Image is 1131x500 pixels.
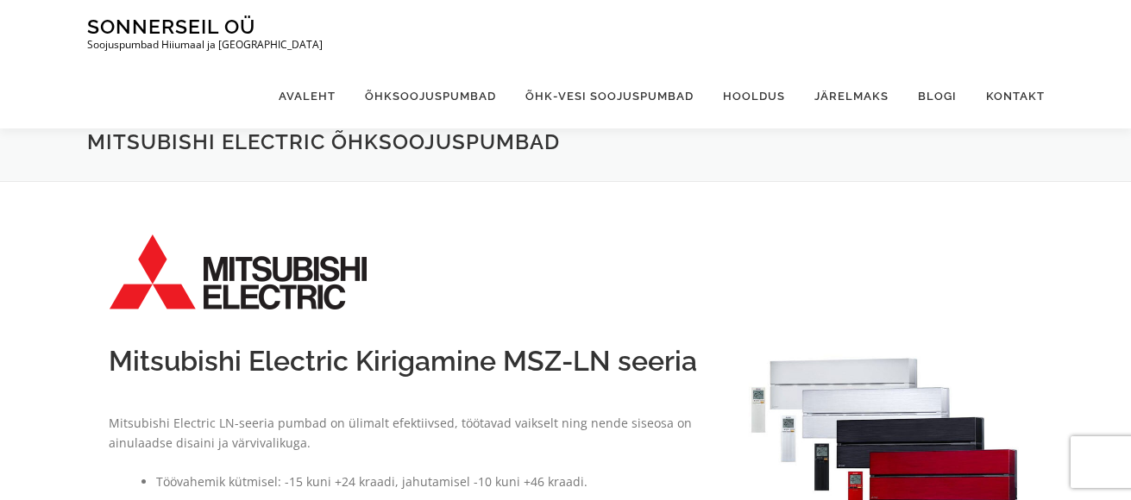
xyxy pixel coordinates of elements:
a: Sonnerseil OÜ [87,15,255,38]
a: Õhk-vesi soojuspumbad [511,64,708,128]
li: Töövahemik kütmisel: -15 kuni +24 kraadi, jahutamisel -10 kuni +46 kraadi. [156,472,707,492]
p: Mitsubishi Electric LN-seeria pumbad on ülimalt efektiivsed, töötavad vaikselt ning nende siseosa... [109,413,707,454]
a: Hooldus [708,64,800,128]
a: Kontakt [971,64,1045,128]
a: Blogi [903,64,971,128]
a: Avaleht [264,64,350,128]
a: Õhksoojuspumbad [350,64,511,128]
h1: Mitsubishi Electric õhksoojuspumbad [87,128,1045,155]
img: Mitsubishi_Electric_logo.svg [109,234,368,310]
span: Mitsubishi Electric Kirigamine MSZ-LN seeria [109,345,697,377]
a: Järelmaks [800,64,903,128]
p: Soojuspumbad Hiiumaal ja [GEOGRAPHIC_DATA] [87,39,323,51]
